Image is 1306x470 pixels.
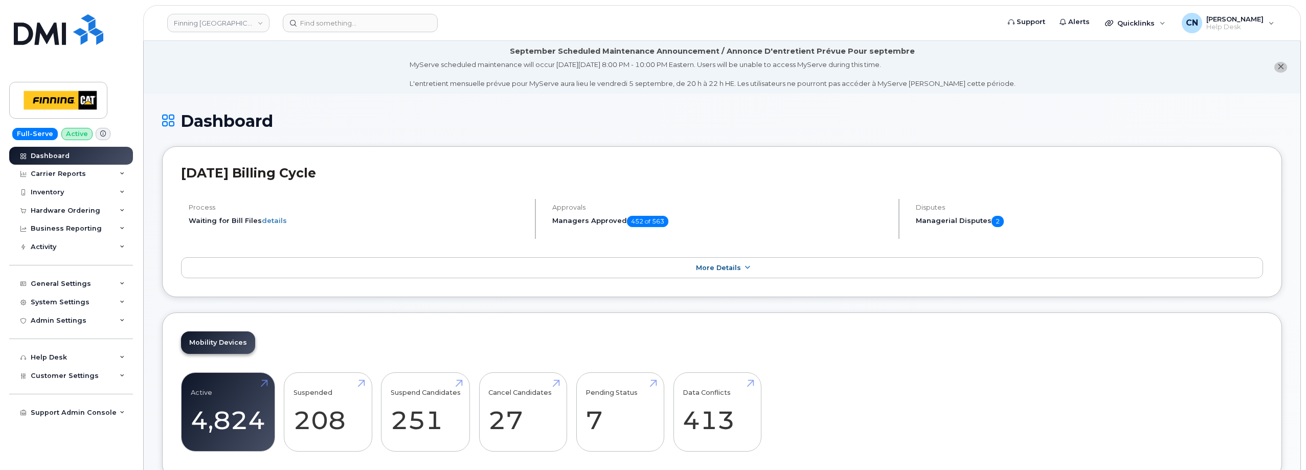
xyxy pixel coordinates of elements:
[627,216,668,227] span: 452 of 563
[992,216,1004,227] span: 2
[189,216,526,226] li: Waiting for Bill Files
[488,378,557,446] a: Cancel Candidates 27
[189,204,526,211] h4: Process
[162,112,1282,130] h1: Dashboard
[916,216,1263,227] h5: Managerial Disputes
[1274,62,1287,73] button: close notification
[552,204,890,211] h4: Approvals
[696,264,741,272] span: More Details
[410,60,1016,88] div: MyServe scheduled maintenance will occur [DATE][DATE] 8:00 PM - 10:00 PM Eastern. Users will be u...
[181,165,1263,181] h2: [DATE] Billing Cycle
[181,331,255,354] a: Mobility Devices
[262,216,287,225] a: details
[916,204,1263,211] h4: Disputes
[552,216,890,227] h5: Managers Approved
[191,378,265,446] a: Active 4,824
[683,378,752,446] a: Data Conflicts 413
[391,378,461,446] a: Suspend Candidates 251
[294,378,363,446] a: Suspended 208
[586,378,655,446] a: Pending Status 7
[510,46,915,57] div: September Scheduled Maintenance Announcement / Annonce D'entretient Prévue Pour septembre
